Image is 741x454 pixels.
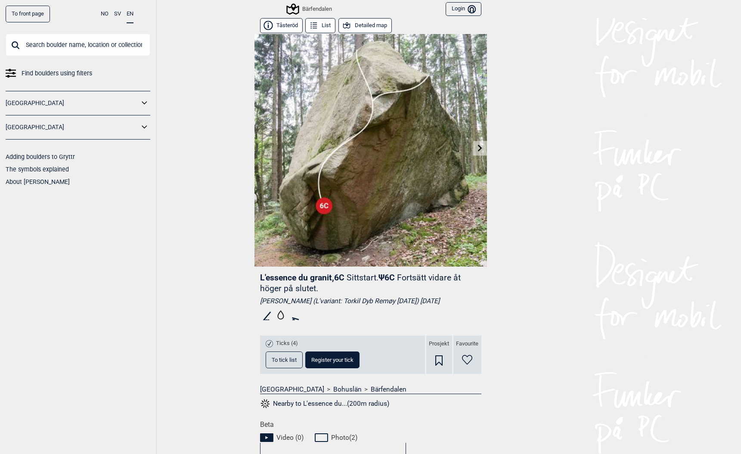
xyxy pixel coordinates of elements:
a: [GEOGRAPHIC_DATA] [6,121,139,134]
p: Fortsätt vidare åt höger på slutet. [260,273,461,293]
span: L'essence du granit , 6C [260,273,344,283]
button: SV [114,6,121,22]
a: Bohuslän [333,385,362,394]
a: To front page [6,6,50,22]
a: [GEOGRAPHIC_DATA] [6,97,139,109]
a: Find boulders using filters [6,67,150,80]
div: Prosjekt [426,336,452,374]
a: The symbols explained [6,166,69,173]
button: Nearby to L'essence du...(200m radius) [260,398,390,409]
button: NO [101,6,109,22]
button: Detailed map [338,18,392,33]
span: Ticks (4) [276,340,298,347]
button: Login [446,2,481,16]
button: Tåsteröd [260,18,303,33]
span: Photo ( 2 ) [331,433,357,442]
button: EN [127,6,133,23]
a: [GEOGRAPHIC_DATA] [260,385,324,394]
span: Register your tick [311,357,353,363]
p: Sittstart. [347,273,378,283]
span: Video ( 0 ) [276,433,304,442]
input: Search boulder name, location or collection [6,34,150,56]
img: Lessence du granit [254,34,487,267]
div: Bärfendalen [288,4,332,14]
button: To tick list [266,351,303,368]
span: Favourite [456,340,478,348]
span: Ψ 6C [260,273,461,293]
nav: > > [260,385,481,394]
span: To tick list [272,357,297,363]
a: Adding boulders to Gryttr [6,153,75,160]
button: Register your tick [305,351,360,368]
button: List [305,18,335,33]
div: [PERSON_NAME] (L'variant: Torkil Dyb Remøy [DATE]) [DATE] [260,297,481,305]
span: Find boulders using filters [22,67,92,80]
a: About [PERSON_NAME] [6,178,70,185]
a: Bärfendalen [371,385,406,394]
